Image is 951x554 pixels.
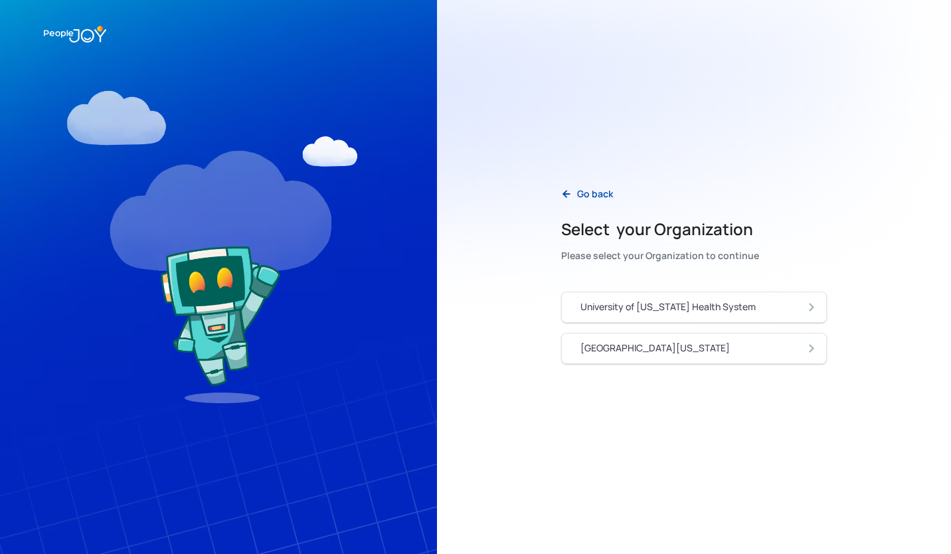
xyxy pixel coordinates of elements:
[561,219,759,240] h2: Select your Organization
[551,181,624,208] a: Go back
[561,333,827,364] a: [GEOGRAPHIC_DATA][US_STATE]
[580,300,756,314] div: University of [US_STATE] Health System
[561,292,827,323] a: University of [US_STATE] Health System
[561,246,759,265] div: Please select your Organization to continue
[580,341,730,355] div: [GEOGRAPHIC_DATA][US_STATE]
[577,187,613,201] div: Go back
